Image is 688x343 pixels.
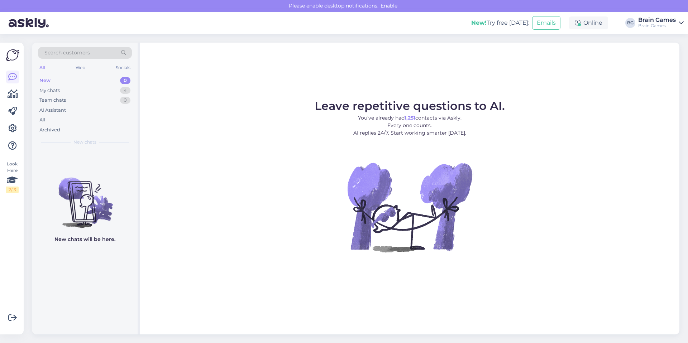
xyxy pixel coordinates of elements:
[315,114,505,137] p: You’ve already had contacts via Askly. Every one counts. AI replies 24/7. Start working smarter [...
[39,116,46,124] div: All
[471,19,487,26] b: New!
[6,48,19,62] img: Askly Logo
[32,165,138,229] img: No chats
[39,107,66,114] div: AI Assistant
[120,97,130,104] div: 0
[120,87,130,94] div: 4
[120,77,130,84] div: 0
[39,87,60,94] div: My chats
[532,16,560,30] button: Emails
[74,63,87,72] div: Web
[73,139,96,145] span: New chats
[114,63,132,72] div: Socials
[569,16,608,29] div: Online
[39,77,51,84] div: New
[6,187,19,193] div: 2 / 3
[39,97,66,104] div: Team chats
[378,3,400,9] span: Enable
[638,17,676,23] div: Brain Games
[6,161,19,193] div: Look Here
[54,236,115,243] p: New chats will be here.
[39,126,60,134] div: Archived
[38,63,46,72] div: All
[638,23,676,29] div: Brain Games
[315,99,505,113] span: Leave repetitive questions to AI.
[638,17,684,29] a: Brain GamesBrain Games
[405,115,415,121] b: 1,251
[625,18,635,28] div: BG
[345,142,474,271] img: No Chat active
[44,49,90,57] span: Search customers
[471,19,529,27] div: Try free [DATE]:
